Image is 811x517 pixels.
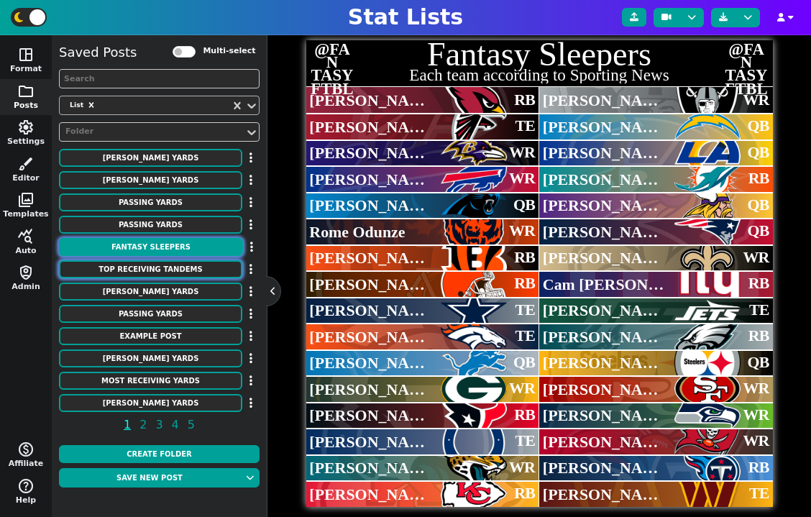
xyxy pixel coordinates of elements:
span: [PERSON_NAME] [543,459,672,477]
button: [PERSON_NAME] YARDS [59,283,242,301]
span: WR [743,429,769,453]
h1: Stat Lists [348,4,463,30]
span: RB [748,324,769,348]
h2: Each team according to Sporting News [306,67,773,83]
span: shield_person [17,264,35,281]
span: [PERSON_NAME] [309,197,437,214]
span: RB [748,167,769,191]
span: [PERSON_NAME] [543,329,672,346]
span: QB [747,219,769,243]
span: [PERSON_NAME] [543,434,672,451]
button: Passing Yards [59,216,242,234]
span: [PERSON_NAME] [PERSON_NAME] [543,407,672,424]
span: space_dashboard [17,46,35,63]
span: RB [748,456,769,480]
span: Cam [PERSON_NAME] [543,276,672,293]
button: Passing Yards [59,305,242,323]
span: folder [17,83,35,100]
button: [PERSON_NAME] Yards [59,171,242,189]
span: QB [747,141,769,165]
span: TE [749,298,769,322]
span: RB [748,272,769,296]
div: Remove List [85,99,98,111]
span: TE [515,114,535,138]
span: [PERSON_NAME] [309,302,437,319]
div: Folder [65,126,239,138]
span: @FAN TASY FTBL [723,43,770,96]
span: help [17,477,35,495]
span: 4 [170,416,181,434]
span: WR [509,167,535,191]
button: Save new post [59,468,240,488]
span: WR [743,377,769,401]
span: Rome Odunze [309,224,405,241]
span: TE [515,298,535,322]
span: WR [509,219,535,243]
span: 1 [122,416,133,434]
span: settings [17,119,35,136]
span: [PERSON_NAME] [543,119,672,136]
span: QB [747,351,769,375]
span: [PERSON_NAME] [543,354,672,372]
button: [PERSON_NAME] YARDS [59,349,242,367]
span: WR [743,246,769,270]
span: monetization_on [17,441,35,458]
span: [PERSON_NAME] [309,329,437,346]
span: [PERSON_NAME] [309,119,437,136]
span: 3 [153,416,165,434]
span: RB [514,272,535,296]
span: [PERSON_NAME] [543,197,672,214]
button: Create Folder [59,445,260,463]
span: [PERSON_NAME] [543,171,672,188]
span: [PERSON_NAME] [309,486,437,503]
span: QB [513,193,535,217]
span: [PERSON_NAME] [309,354,437,372]
span: WR [509,456,535,480]
span: QB [747,193,769,217]
button: [PERSON_NAME] Yards [59,149,242,167]
span: QB [513,351,535,375]
div: List [65,99,85,111]
button: [PERSON_NAME] Yards [59,394,242,412]
span: [PERSON_NAME] [309,145,437,162]
span: [PERSON_NAME] [309,92,437,109]
button: Passing Yards [59,193,242,211]
span: @FAN TASY FTBL [309,43,356,96]
span: WR [743,403,769,427]
input: Search [59,69,260,88]
span: [PERSON_NAME] [309,459,437,477]
label: Multi-select [203,45,255,58]
span: [PERSON_NAME] [543,145,672,162]
span: 2 [137,416,149,434]
span: [PERSON_NAME] [309,276,437,293]
span: TE [515,324,535,348]
span: [PERSON_NAME] [309,250,437,267]
span: RB [514,403,535,427]
span: WR [509,141,535,165]
span: RB [514,246,535,270]
span: [PERSON_NAME] [543,486,672,503]
span: RB [514,88,535,112]
span: query_stats [17,228,35,245]
h1: Fantasy Sleepers [306,38,773,71]
span: [PERSON_NAME] [309,381,437,398]
span: [PERSON_NAME] [543,250,672,267]
button: Fantasy Sleepers [59,238,243,256]
button: MOST RECEIVING YARDS [59,372,242,390]
span: 5 [185,416,197,434]
span: [PERSON_NAME] [309,434,437,451]
span: [PERSON_NAME] [543,381,672,398]
span: [PERSON_NAME] [PERSON_NAME] [543,92,672,109]
span: TE [749,482,769,505]
span: [PERSON_NAME] [543,224,672,241]
span: RB [514,482,535,505]
span: [PERSON_NAME] [543,302,672,319]
span: TE [515,429,535,453]
span: photo_library [17,191,35,209]
button: Top Receiving Tandems [59,260,242,278]
h5: Saved Posts [59,45,137,60]
span: WR [743,88,769,112]
span: [PERSON_NAME] [309,407,437,424]
button: Example Post [59,327,242,345]
span: WR [509,377,535,401]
